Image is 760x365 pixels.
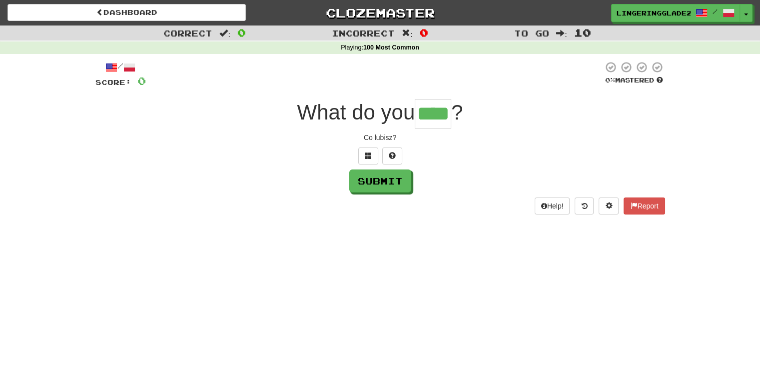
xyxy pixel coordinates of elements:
button: Help! [535,197,570,214]
span: Score: [95,78,131,86]
span: / [713,8,718,15]
button: Report [624,197,665,214]
button: Submit [349,169,411,192]
span: LingeringGlade2567 [617,8,691,17]
span: 10 [574,26,591,38]
div: Co lubisz? [95,132,665,142]
span: : [402,29,413,37]
button: Single letter hint - you only get 1 per sentence and score half the points! alt+h [382,147,402,164]
span: Correct [163,28,212,38]
span: 0 [237,26,246,38]
button: Round history (alt+y) [575,197,594,214]
div: Mastered [603,76,665,85]
span: To go [514,28,549,38]
button: Switch sentence to multiple choice alt+p [358,147,378,164]
a: LingeringGlade2567 / [611,4,740,22]
a: Dashboard [7,4,246,21]
strong: 100 Most Common [363,44,419,51]
span: 0 [137,74,146,87]
span: 0 % [605,76,615,84]
a: Clozemaster [261,4,499,21]
span: ? [451,100,463,124]
span: Incorrect [332,28,395,38]
span: : [219,29,230,37]
div: / [95,61,146,73]
span: What do you [297,100,415,124]
span: : [556,29,567,37]
span: 0 [420,26,428,38]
